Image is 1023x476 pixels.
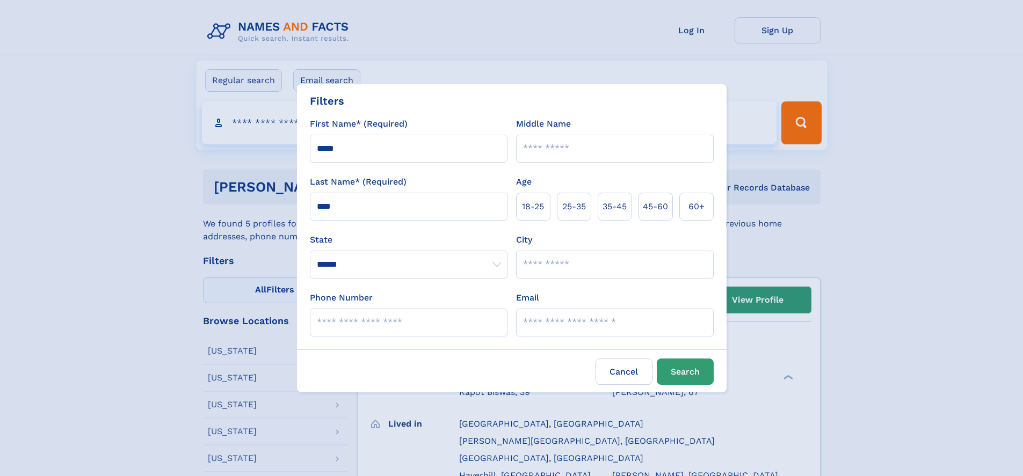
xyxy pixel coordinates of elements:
[522,200,544,213] span: 18‑25
[562,200,586,213] span: 25‑35
[603,200,627,213] span: 35‑45
[310,118,408,130] label: First Name* (Required)
[310,291,373,304] label: Phone Number
[596,358,652,385] label: Cancel
[310,93,344,109] div: Filters
[516,291,539,304] label: Email
[310,233,507,246] label: State
[516,233,532,246] label: City
[310,175,407,188] label: Last Name* (Required)
[688,200,705,213] span: 60+
[657,358,714,385] button: Search
[643,200,668,213] span: 45‑60
[516,118,571,130] label: Middle Name
[516,175,532,188] label: Age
